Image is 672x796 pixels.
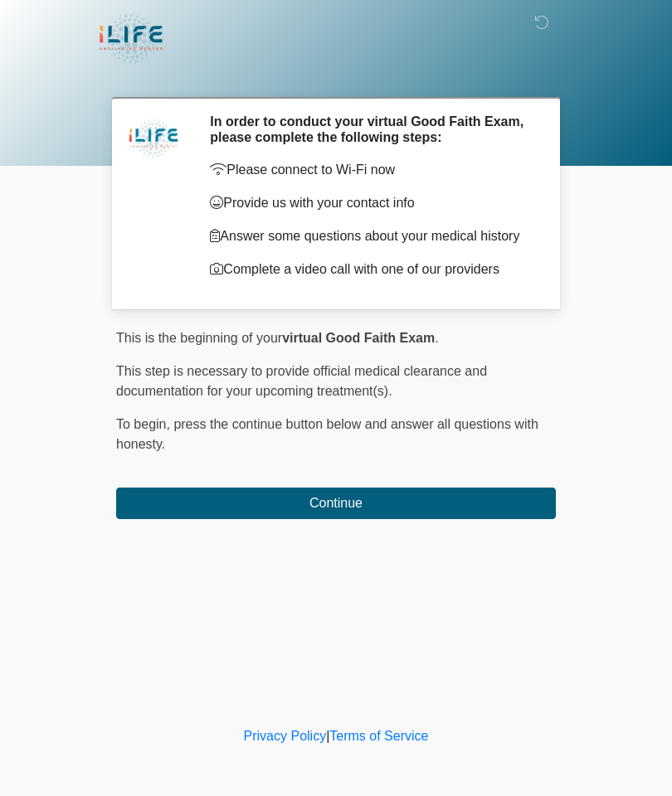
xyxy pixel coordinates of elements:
[116,364,487,398] span: This step is necessary to provide official medical clearance and documentation for your upcoming ...
[210,160,531,180] p: Please connect to Wi-Fi now
[244,729,327,743] a: Privacy Policy
[116,417,173,431] span: To begin,
[116,488,556,519] button: Continue
[116,331,282,345] span: This is the beginning of your
[435,331,438,345] span: .
[326,729,329,743] a: |
[210,226,531,246] p: Answer some questions about your medical history
[116,417,538,451] span: press the continue button below and answer all questions with honesty.
[329,729,428,743] a: Terms of Service
[100,12,163,65] img: iLIFE Anti-Aging Center Logo
[129,114,178,163] img: Agent Avatar
[210,260,531,279] p: Complete a video call with one of our providers
[210,193,531,213] p: Provide us with your contact info
[210,114,531,145] h2: In order to conduct your virtual Good Faith Exam, please complete the following steps:
[282,331,435,345] strong: virtual Good Faith Exam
